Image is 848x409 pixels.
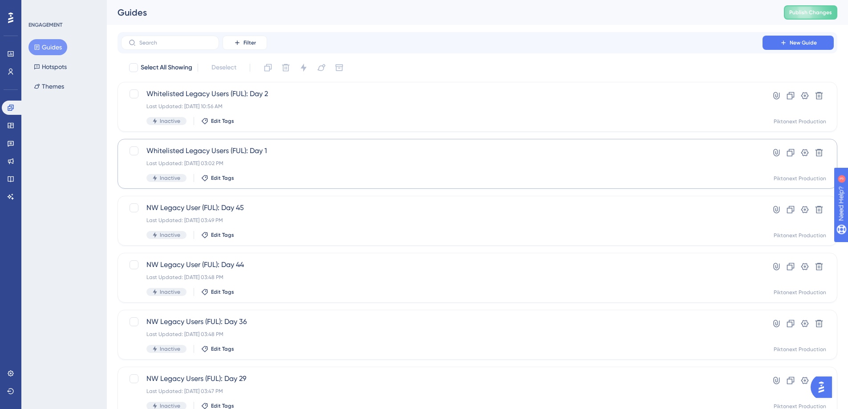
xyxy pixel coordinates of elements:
[201,117,234,125] button: Edit Tags
[211,174,234,182] span: Edit Tags
[203,60,244,76] button: Deselect
[201,345,234,352] button: Edit Tags
[146,388,737,395] div: Last Updated: [DATE] 03:47 PM
[201,231,234,239] button: Edit Tags
[211,62,236,73] span: Deselect
[146,373,737,384] span: NW Legacy Users (FUL): Day 29
[146,217,737,224] div: Last Updated: [DATE] 03:49 PM
[146,259,737,270] span: NW Legacy User (FUL): Day 44
[146,202,737,213] span: NW Legacy User (FUL): Day 45
[774,175,826,182] div: Piktonext Production
[211,345,234,352] span: Edit Tags
[146,331,737,338] div: Last Updated: [DATE] 03:48 PM
[774,346,826,353] div: Piktonext Production
[146,316,737,327] span: NW Legacy Users (FUL): Day 36
[763,36,834,50] button: New Guide
[146,89,737,99] span: Whitelisted Legacy Users (FUL): Day 2
[774,289,826,296] div: Piktonext Production
[243,39,256,46] span: Filter
[28,39,67,55] button: Guides
[784,5,837,20] button: Publish Changes
[146,160,737,167] div: Last Updated: [DATE] 03:02 PM
[28,21,62,28] div: ENGAGEMENT
[139,40,211,46] input: Search
[223,36,267,50] button: Filter
[790,39,817,46] span: New Guide
[21,2,56,13] span: Need Help?
[160,117,180,125] span: Inactive
[211,288,234,296] span: Edit Tags
[28,59,72,75] button: Hotspots
[146,103,737,110] div: Last Updated: [DATE] 10:56 AM
[118,6,762,19] div: Guides
[211,117,234,125] span: Edit Tags
[160,345,180,352] span: Inactive
[201,174,234,182] button: Edit Tags
[146,146,737,156] span: Whitelisted Legacy Users (FUL): Day 1
[146,274,737,281] div: Last Updated: [DATE] 03:48 PM
[62,4,65,12] div: 3
[774,232,826,239] div: Piktonext Production
[811,374,837,401] iframe: UserGuiding AI Assistant Launcher
[201,288,234,296] button: Edit Tags
[789,9,832,16] span: Publish Changes
[211,231,234,239] span: Edit Tags
[160,231,180,239] span: Inactive
[160,174,180,182] span: Inactive
[28,78,69,94] button: Themes
[141,62,192,73] span: Select All Showing
[774,118,826,125] div: Piktonext Production
[160,288,180,296] span: Inactive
